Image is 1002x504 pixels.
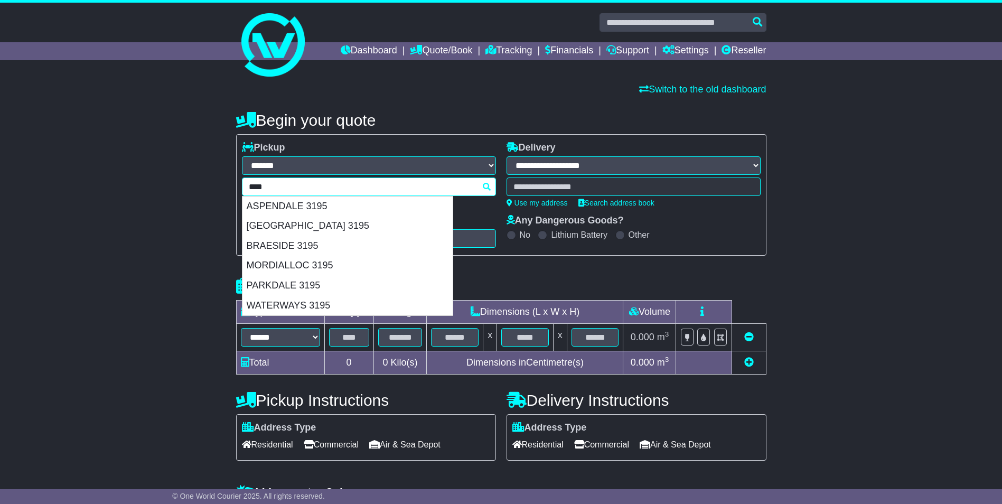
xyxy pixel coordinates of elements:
div: WATERWAYS 3195 [242,296,453,316]
td: Total [236,351,324,375]
label: Delivery [507,142,556,154]
td: Volume [623,301,676,324]
label: Other [629,230,650,240]
a: Reseller [722,42,766,60]
span: 0.000 [631,332,654,342]
a: Dashboard [341,42,397,60]
td: Dimensions in Centimetre(s) [427,351,623,375]
td: Type [236,301,324,324]
span: Commercial [304,436,359,453]
span: 0 [382,357,388,368]
label: Address Type [512,422,587,434]
span: Air & Sea Depot [640,436,711,453]
h4: Package details | [236,277,369,295]
div: MORDIALLOC 3195 [242,256,453,276]
typeahead: Please provide city [242,178,496,196]
label: No [520,230,530,240]
div: PARKDALE 3195 [242,276,453,296]
a: Support [606,42,649,60]
span: m [657,332,669,342]
a: Search address book [578,199,654,207]
a: Use my address [507,199,568,207]
a: Switch to the old dashboard [639,84,766,95]
h4: Warranty & Insurance [236,484,766,502]
span: 0.000 [631,357,654,368]
td: x [553,324,567,351]
a: Quote/Book [410,42,472,60]
div: ASPENDALE 3195 [242,197,453,217]
span: Commercial [574,436,629,453]
a: Add new item [744,357,754,368]
span: m [657,357,669,368]
span: Air & Sea Depot [369,436,441,453]
sup: 3 [665,356,669,363]
h4: Delivery Instructions [507,391,766,409]
td: 0 [324,351,373,375]
div: [GEOGRAPHIC_DATA] 3195 [242,216,453,236]
label: Address Type [242,422,316,434]
td: x [483,324,497,351]
span: Residential [242,436,293,453]
td: Kilo(s) [373,351,427,375]
a: Settings [662,42,709,60]
a: Tracking [485,42,532,60]
a: Financials [545,42,593,60]
sup: 3 [665,330,669,338]
label: Lithium Battery [551,230,607,240]
label: Any Dangerous Goods? [507,215,624,227]
span: Residential [512,436,564,453]
td: Dimensions (L x W x H) [427,301,623,324]
a: Remove this item [744,332,754,342]
h4: Begin your quote [236,111,766,129]
h4: Pickup Instructions [236,391,496,409]
span: © One World Courier 2025. All rights reserved. [172,492,325,500]
label: Pickup [242,142,285,154]
div: BRAESIDE 3195 [242,236,453,256]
